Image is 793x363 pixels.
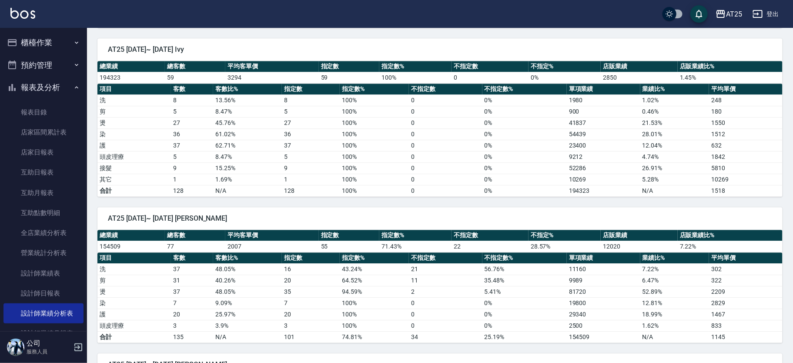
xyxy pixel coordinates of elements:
[409,263,482,275] td: 21
[567,331,640,343] td: 154509
[171,94,213,106] td: 8
[640,106,709,117] td: 0.46 %
[165,72,225,83] td: 59
[379,241,452,252] td: 71.43 %
[282,320,340,331] td: 3
[640,286,709,297] td: 52.89 %
[282,151,340,162] td: 5
[97,309,171,320] td: 護
[567,297,640,309] td: 19800
[97,241,165,252] td: 154509
[3,162,84,182] a: 互助日報表
[171,140,213,151] td: 37
[749,6,783,22] button: 登出
[482,151,567,162] td: 0 %
[567,320,640,331] td: 2500
[409,297,482,309] td: 0
[213,94,282,106] td: 13.56 %
[213,185,282,196] td: N/A
[640,162,709,174] td: 26.91 %
[282,140,340,151] td: 37
[97,331,171,343] td: 合計
[340,331,409,343] td: 74.81%
[27,348,71,356] p: 服務人員
[678,230,783,241] th: 店販業績比%
[165,61,225,72] th: 總客數
[340,117,409,128] td: 100 %
[567,174,640,185] td: 10269
[340,106,409,117] td: 100 %
[640,185,709,196] td: N/A
[409,94,482,106] td: 0
[640,128,709,140] td: 28.01 %
[567,140,640,151] td: 23400
[97,230,783,252] table: a dense table
[709,94,783,106] td: 248
[3,183,84,203] a: 互助月報表
[709,140,783,151] td: 632
[3,142,84,162] a: 店家日報表
[709,286,783,297] td: 2209
[171,151,213,162] td: 5
[340,94,409,106] td: 100 %
[171,128,213,140] td: 36
[282,286,340,297] td: 35
[340,263,409,275] td: 43.24 %
[567,128,640,140] td: 54439
[282,309,340,320] td: 20
[171,106,213,117] td: 5
[171,275,213,286] td: 31
[567,151,640,162] td: 9212
[97,128,171,140] td: 染
[640,84,709,95] th: 業績比%
[3,203,84,223] a: 互助點數明細
[709,174,783,185] td: 10269
[213,286,282,297] td: 48.05 %
[409,117,482,128] td: 0
[213,106,282,117] td: 8.47 %
[7,339,24,356] img: Person
[282,106,340,117] td: 5
[171,185,213,196] td: 128
[213,84,282,95] th: 客數比%
[97,174,171,185] td: 其它
[319,241,379,252] td: 55
[678,61,783,72] th: 店販業績比%
[482,94,567,106] td: 0 %
[640,117,709,128] td: 21.53 %
[640,140,709,151] td: 12.04 %
[97,94,171,106] td: 洗
[108,214,772,223] span: AT25 [DATE]~ [DATE] [PERSON_NAME]
[319,72,379,83] td: 59
[171,252,213,264] th: 客數
[97,263,171,275] td: 洗
[340,309,409,320] td: 100 %
[213,309,282,320] td: 25.97 %
[340,185,409,196] td: 100%
[482,252,567,264] th: 不指定數%
[171,263,213,275] td: 37
[712,5,746,23] button: AT25
[282,162,340,174] td: 9
[282,84,340,95] th: 指定數
[282,263,340,275] td: 16
[567,252,640,264] th: 單項業績
[567,162,640,174] td: 52286
[3,243,84,263] a: 營業統計分析表
[601,72,678,83] td: 2850
[709,117,783,128] td: 1550
[709,309,783,320] td: 1467
[709,320,783,331] td: 833
[97,117,171,128] td: 燙
[567,84,640,95] th: 單項業績
[3,122,84,142] a: 店家區間累計表
[97,140,171,151] td: 護
[529,61,601,72] th: 不指定%
[640,252,709,264] th: 業績比%
[640,320,709,331] td: 1.62 %
[340,286,409,297] td: 94.59 %
[709,331,783,343] td: 1145
[482,162,567,174] td: 0 %
[567,106,640,117] td: 900
[97,72,165,83] td: 194323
